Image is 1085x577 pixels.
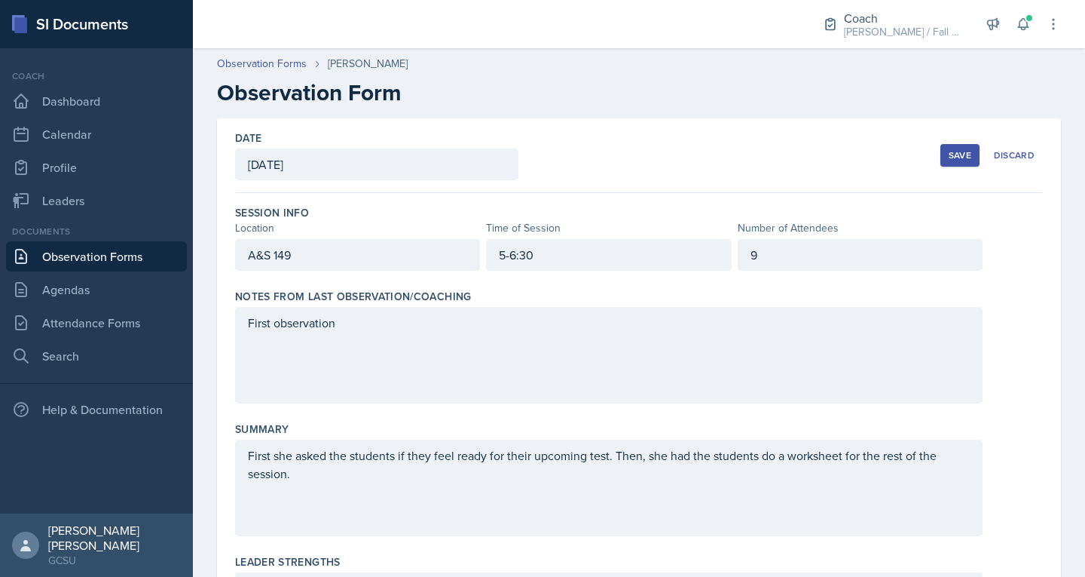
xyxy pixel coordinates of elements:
div: [PERSON_NAME] [PERSON_NAME] [48,523,181,553]
div: Documents [6,225,187,238]
label: Date [235,130,261,146]
label: Summary [235,422,289,437]
div: Save [949,149,971,161]
h2: Observation Form [217,79,1061,106]
div: Coach [844,9,964,27]
a: Agendas [6,275,187,305]
div: Number of Attendees [738,220,983,236]
div: Location [235,220,480,236]
div: [PERSON_NAME] [328,56,408,72]
div: Coach [6,69,187,83]
p: First observation [248,314,970,332]
div: Help & Documentation [6,394,187,425]
a: Observation Forms [6,241,187,272]
p: First she asked the students if they feel ready for their upcoming test. Then, she had the studen... [248,447,970,483]
a: Attendance Forms [6,308,187,338]
div: GCSU [48,553,181,568]
a: Calendar [6,119,187,149]
p: A&S 149 [248,246,467,264]
p: 9 [750,246,970,264]
a: Profile [6,152,187,183]
button: Discard [986,144,1043,167]
a: Dashboard [6,86,187,116]
label: Session Info [235,205,309,220]
label: Leader Strengths [235,554,341,569]
p: 5-6:30 [499,246,718,264]
button: Save [940,144,980,167]
div: [PERSON_NAME] / Fall 2025 [844,24,964,40]
label: Notes From Last Observation/Coaching [235,289,472,304]
div: Discard [994,149,1035,161]
a: Leaders [6,186,187,216]
a: Search [6,341,187,371]
div: Time of Session [486,220,731,236]
a: Observation Forms [217,56,307,72]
